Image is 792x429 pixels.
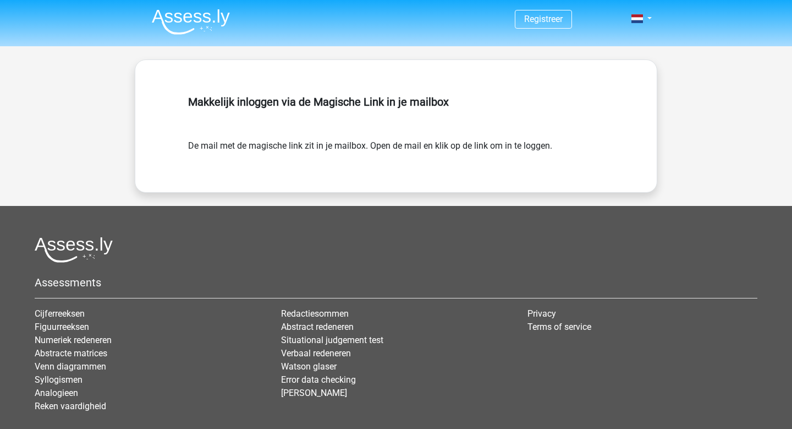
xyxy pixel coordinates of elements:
a: Verbaal redeneren [281,348,351,359]
img: Assessly logo [35,237,113,263]
a: Numeriek redeneren [35,335,112,345]
a: Venn diagrammen [35,361,106,372]
a: Error data checking [281,374,356,385]
a: Situational judgement test [281,335,383,345]
a: Privacy [527,308,556,319]
a: Reken vaardigheid [35,401,106,411]
a: Registreer [524,14,563,24]
a: Cijferreeksen [35,308,85,319]
a: Abstracte matrices [35,348,107,359]
a: Analogieen [35,388,78,398]
a: Terms of service [527,322,591,332]
a: Watson glaser [281,361,337,372]
a: Redactiesommen [281,308,349,319]
a: Figuurreeksen [35,322,89,332]
a: Abstract redeneren [281,322,354,332]
a: Syllogismen [35,374,82,385]
a: [PERSON_NAME] [281,388,347,398]
h5: Makkelijk inloggen via de Magische Link in je mailbox [188,95,604,108]
img: Assessly [152,9,230,35]
form: De mail met de magische link zit in je mailbox. Open de mail en klik op de link om in te loggen. [188,139,604,153]
h5: Assessments [35,276,757,289]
